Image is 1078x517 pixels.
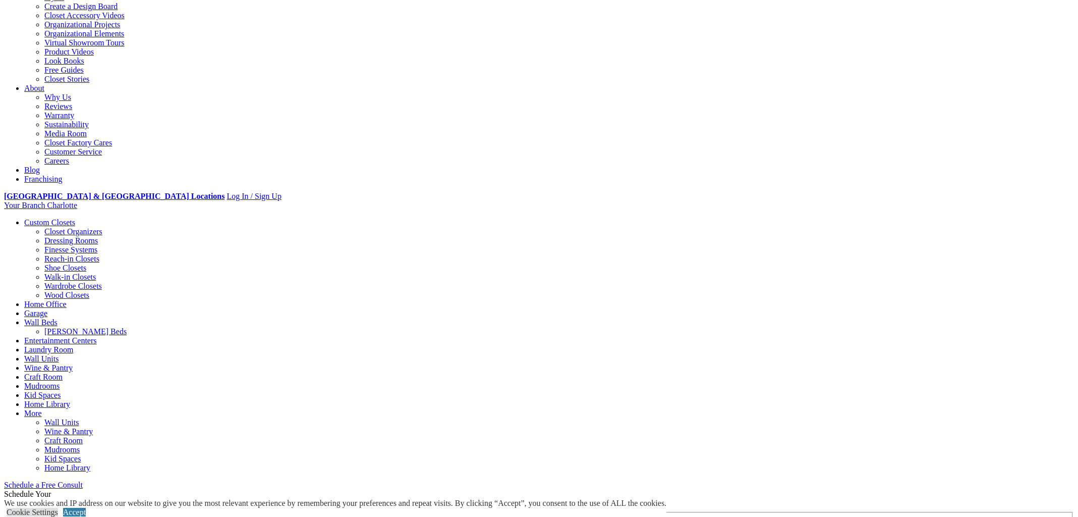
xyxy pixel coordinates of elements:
span: Schedule Your [4,490,88,507]
a: Closet Factory Cares [44,138,112,147]
a: More menu text will display only on big screen [24,409,42,418]
a: Home Office [24,300,67,308]
a: [GEOGRAPHIC_DATA] & [GEOGRAPHIC_DATA] Locations [4,192,224,200]
a: Customer Service [44,147,102,156]
a: Closet Organizers [44,227,102,236]
a: Wall Units [44,418,79,427]
a: Look Books [44,57,84,65]
a: Schedule a Free Consult (opens a dropdown menu) [4,481,83,489]
a: Wood Closets [44,291,89,299]
a: Create a Design Board [44,2,118,11]
a: Sustainability [44,120,89,129]
a: Wine & Pantry [44,427,93,436]
a: [PERSON_NAME] Beds [44,327,127,336]
a: Organizational Elements [44,29,124,38]
a: Organizational Projects [44,20,120,29]
a: Accept [63,508,86,516]
div: We use cookies and IP address on our website to give you the most relevant experience by remember... [4,499,666,508]
a: Wardrobe Closets [44,282,102,290]
a: Warranty [44,111,74,120]
a: Craft Room [44,436,83,445]
a: Home Library [44,463,90,472]
a: Reach-in Closets [44,254,99,263]
a: Mudrooms [44,445,80,454]
a: Entertainment Centers [24,336,97,345]
a: About [24,84,44,92]
a: Kid Spaces [24,391,61,399]
a: Shoe Closets [44,264,86,272]
a: Garage [24,309,47,318]
a: Wall Beds [24,318,58,327]
a: Dressing Rooms [44,236,98,245]
a: Craft Room [24,373,63,381]
a: Reviews [44,102,72,111]
a: Why Us [44,93,71,101]
a: Product Videos [44,47,94,56]
a: Media Room [44,129,87,138]
a: Mudrooms [24,382,60,390]
span: Charlotte [47,201,77,210]
a: Home Library [24,400,70,408]
a: Wall Units [24,354,59,363]
a: Careers [44,157,69,165]
a: Log In / Sign Up [226,192,281,200]
a: Kid Spaces [44,454,81,463]
a: Cookie Settings [7,508,58,516]
a: Your Branch Charlotte [4,201,77,210]
a: Free Guides [44,66,84,74]
a: Walk-in Closets [44,273,96,281]
a: Wine & Pantry [24,364,73,372]
a: Virtual Showroom Tours [44,38,125,47]
a: Laundry Room [24,345,73,354]
a: Closet Stories [44,75,89,83]
a: Closet Accessory Videos [44,11,125,20]
a: Finesse Systems [44,245,97,254]
span: Your Branch [4,201,45,210]
a: Blog [24,166,40,174]
a: Franchising [24,175,63,183]
a: Custom Closets [24,218,75,227]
